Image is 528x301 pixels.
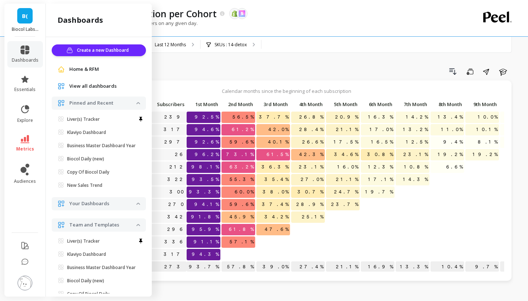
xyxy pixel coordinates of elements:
span: 61.8% [227,224,255,235]
p: Your Dashboards [69,200,136,207]
span: metrics [16,146,34,152]
p: 8th Month [430,99,464,109]
span: 10.1% [475,124,499,135]
span: 91.1% [192,236,220,247]
img: api.skio.svg [239,10,245,17]
span: 59.6% [228,137,255,148]
p: Biocol Daily (new) [67,156,104,162]
span: 94.1% [193,199,220,210]
span: 47.6% [263,224,290,235]
a: Copy of Biocol Daily [55,167,146,177]
div: Toggle SortBy [360,99,395,110]
span: 2nd Month [223,101,253,107]
span: 28.4% [298,124,325,135]
span: 59.6% [228,199,255,210]
button: Create a new Dashboard [52,44,146,56]
span: 37.7% [257,112,290,123]
span: 94.3% [190,249,220,260]
span: 14.3% [401,174,429,185]
span: 13.2% [401,124,429,135]
div: Toggle SortBy [256,99,291,110]
span: 55.3% [228,174,255,185]
img: navigation item icon [58,83,65,90]
p: 13.3% [396,261,429,272]
span: 61.2% [230,124,255,135]
span: 16.3% [367,112,395,123]
a: Business Master Dashboard Year [55,262,146,273]
span: 17.5% [332,137,360,148]
span: 14.2% [404,112,429,123]
span: 21.1% [334,174,360,185]
span: 91.8% [190,211,220,222]
div: Toggle SortBy [326,99,360,110]
span: 38.0% [261,186,290,197]
span: 93.3% [187,186,220,197]
a: 317 [162,124,187,135]
span: 9th Month [467,101,497,107]
a: 26 [173,149,187,160]
span: 37.4% [260,199,290,210]
span: 28.9% [295,199,325,210]
a: New sales trend [55,180,146,191]
a: View all dashboards [69,83,140,90]
span: 98.1% [190,162,220,173]
a: 322 [166,174,187,185]
span: B( [22,12,28,20]
div: Toggle SortBy [465,99,500,110]
span: 61.5% [265,149,290,160]
p: 2nd Month [221,99,255,109]
span: 11.0% [440,124,464,135]
span: 26.8% [298,112,325,123]
span: 30.7% [296,186,325,197]
span: 17.1% [367,174,395,185]
img: navigation item icon [58,99,65,107]
span: 8th Month [432,101,462,107]
span: 16.5% [370,137,395,148]
span: 42.0% [267,124,290,135]
span: 4th Month [293,101,323,107]
span: 19.7% [364,186,395,197]
span: 57.1% [228,236,255,247]
img: api.shopify.svg [231,10,238,17]
div: Toggle SortBy [221,99,256,110]
div: Toggle SortBy [291,99,326,110]
span: 19.2% [471,149,499,160]
p: Calendar months since the beginning of each subscription [69,88,504,94]
a: 342 [166,211,187,222]
a: Business Master Dashboard Year [55,141,146,151]
p: 57.8% [221,261,255,272]
div: Toggle SortBy [395,99,430,110]
p: Liver(s) Tracker [67,116,100,122]
a: Copy of Biocol Daily [55,289,146,299]
span: 25.1% [300,211,325,222]
p: Team and Templates [69,221,136,229]
span: 36.3% [260,162,290,173]
span: 95.9% [190,224,220,235]
a: Liver(s) Tracker [55,236,146,246]
p: Biocol Daily (new) [67,278,104,284]
p: Klaviyo Dashboard [67,251,106,257]
span: 40.1% [267,137,290,148]
p: 16.9% [361,261,395,272]
span: 9.4% [442,137,464,148]
span: 92.6% [193,137,220,148]
p: Biocol Labs (US) [12,26,38,32]
span: essentials [14,87,36,93]
img: navigation item icon [58,221,65,229]
p: Last 12 Months [155,42,186,48]
span: 23.1% [402,149,429,160]
span: 17.0% [368,124,395,135]
a: Biocol Daily (new) [55,276,146,286]
a: 300 [168,186,187,197]
span: 60.0% [233,186,255,197]
span: 12.5% [404,137,429,148]
img: down caret icon [136,102,140,104]
span: 35.4% [263,174,290,185]
p: 93.7% [187,261,220,272]
a: Liver(s) Tracker [55,114,146,124]
img: navigation item icon [58,200,65,207]
a: 239 [163,112,187,123]
span: 20.9% [334,112,360,123]
p: Business Master Dashboard Year [67,265,136,271]
p: 4th Month [291,99,325,109]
